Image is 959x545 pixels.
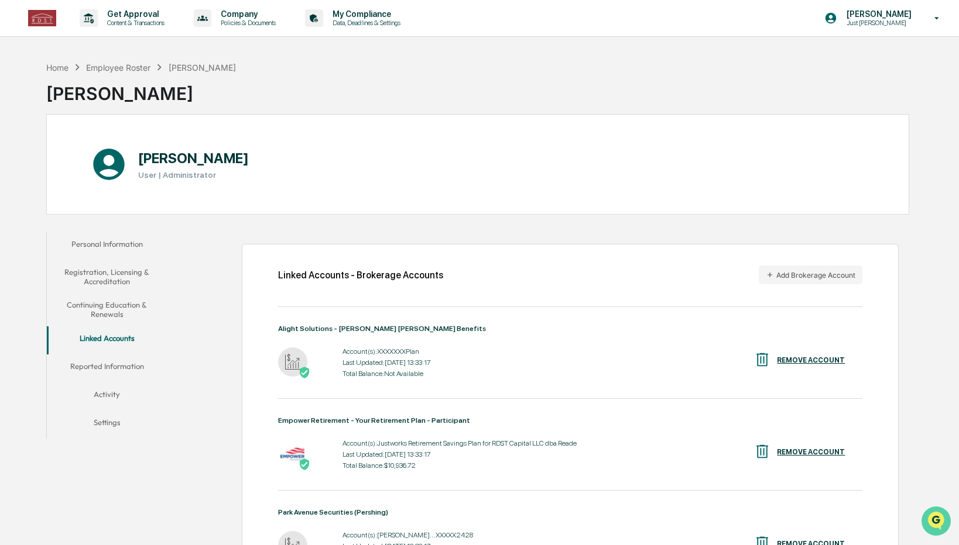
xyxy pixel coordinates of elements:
[12,89,33,110] img: 1746055101610-c473b297-6a78-478c-a979-82029cc54cd1
[278,508,863,516] div: Park Avenue Securities (Pershing)
[86,63,150,73] div: Employee Roster
[12,208,21,218] div: 🖐️
[299,367,310,378] img: Active
[53,89,192,101] div: Start new chat
[47,354,167,382] button: Reported Information
[323,9,406,19] p: My Compliance
[12,24,213,43] p: How can we help?
[47,232,167,260] button: Personal Information
[23,207,76,219] span: Preclearance
[342,358,430,367] div: Last Updated: [DATE] 13:33:17
[46,63,68,73] div: Home
[199,92,213,106] button: Start new chat
[47,382,167,411] button: Activity
[342,450,577,458] div: Last Updated: [DATE] 13:33:17
[25,89,46,110] img: 4531339965365_218c74b014194aa58b9b_72.jpg
[83,257,142,267] a: Powered byPylon
[53,101,161,110] div: We're available if you need us!
[211,9,282,19] p: Company
[342,439,577,447] div: Account(s): Justworks Retirement Savings Plan for RDST Capital LLC dba Reade
[117,258,142,267] span: Pylon
[47,293,167,326] button: Continuing Education & Renewals
[278,270,443,281] div: Linked Accounts - Brokerage Accounts
[342,461,577,470] div: Total Balance: $10,936.72
[12,129,78,139] div: Past conversations
[28,10,56,26] img: logo
[759,265,862,284] button: Add Brokerage Account
[12,147,30,166] img: James Hernandez
[777,356,845,364] div: REMOVE ACCOUNT
[47,232,167,439] div: secondary tabs example
[47,326,167,354] button: Linked Accounts
[342,531,473,539] div: Account(s): [PERSON_NAME]... XXXXX2428
[80,202,150,223] a: 🗄️Attestations
[278,439,307,468] img: Empower Retirement - Your Retirement Plan - Participant - Active
[753,351,771,368] img: REMOVE ACCOUNT
[211,19,282,27] p: Policies & Documents
[777,448,845,456] div: REMOVE ACCOUNT
[342,370,430,378] div: Total Balance: Not Available
[837,19,917,27] p: Just [PERSON_NAME]
[138,170,249,180] h3: User | Administrator
[97,158,101,168] span: •
[138,150,249,167] h1: [PERSON_NAME]
[837,9,917,19] p: [PERSON_NAME]
[85,208,94,218] div: 🗄️
[98,9,170,19] p: Get Approval
[12,230,21,240] div: 🔎
[323,19,406,27] p: Data, Deadlines & Settings
[181,127,213,141] button: See all
[7,202,80,223] a: 🖐️Preclearance
[47,411,167,439] button: Settings
[299,458,310,470] img: Active
[98,19,170,27] p: Content & Transactions
[278,416,863,425] div: Empower Retirement - Your Retirement Plan - Participant
[342,347,430,356] div: Account(s): XXXXXXXPlan
[46,74,236,104] div: [PERSON_NAME]
[753,443,771,460] img: REMOVE ACCOUNT
[278,347,307,377] img: Alight Solutions - Goldman Sachs Benefits - Active
[36,158,95,168] span: [PERSON_NAME]
[922,506,953,538] iframe: Open customer support
[47,260,167,294] button: Registration, Licensing & Accreditation
[278,325,863,333] div: Alight Solutions - [PERSON_NAME] [PERSON_NAME] Benefits
[104,158,128,168] span: [DATE]
[97,207,145,219] span: Attestations
[169,63,236,73] div: [PERSON_NAME]
[23,229,74,241] span: Data Lookup
[7,225,78,246] a: 🔎Data Lookup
